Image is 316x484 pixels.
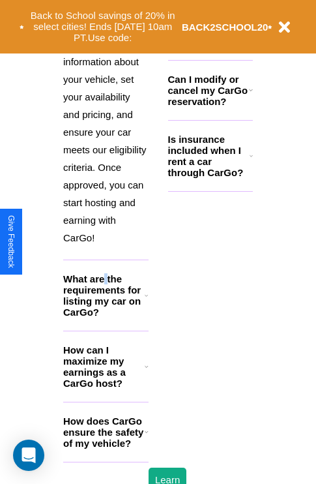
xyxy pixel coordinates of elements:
h3: How can I maximize my earnings as a CarGo host? [63,344,145,389]
h3: What are the requirements for listing my car on CarGo? [63,273,145,318]
div: Give Feedback [7,215,16,268]
h3: Is insurance included when I rent a car through CarGo? [168,134,250,178]
div: Open Intercom Messenger [13,440,44,471]
h3: How does CarGo ensure the safety of my vehicle? [63,416,145,449]
b: BACK2SCHOOL20 [182,22,268,33]
button: Back to School savings of 20% in select cities! Ends [DATE] 10am PT.Use code: [24,7,182,47]
h3: Can I modify or cancel my CarGo reservation? [168,74,249,107]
